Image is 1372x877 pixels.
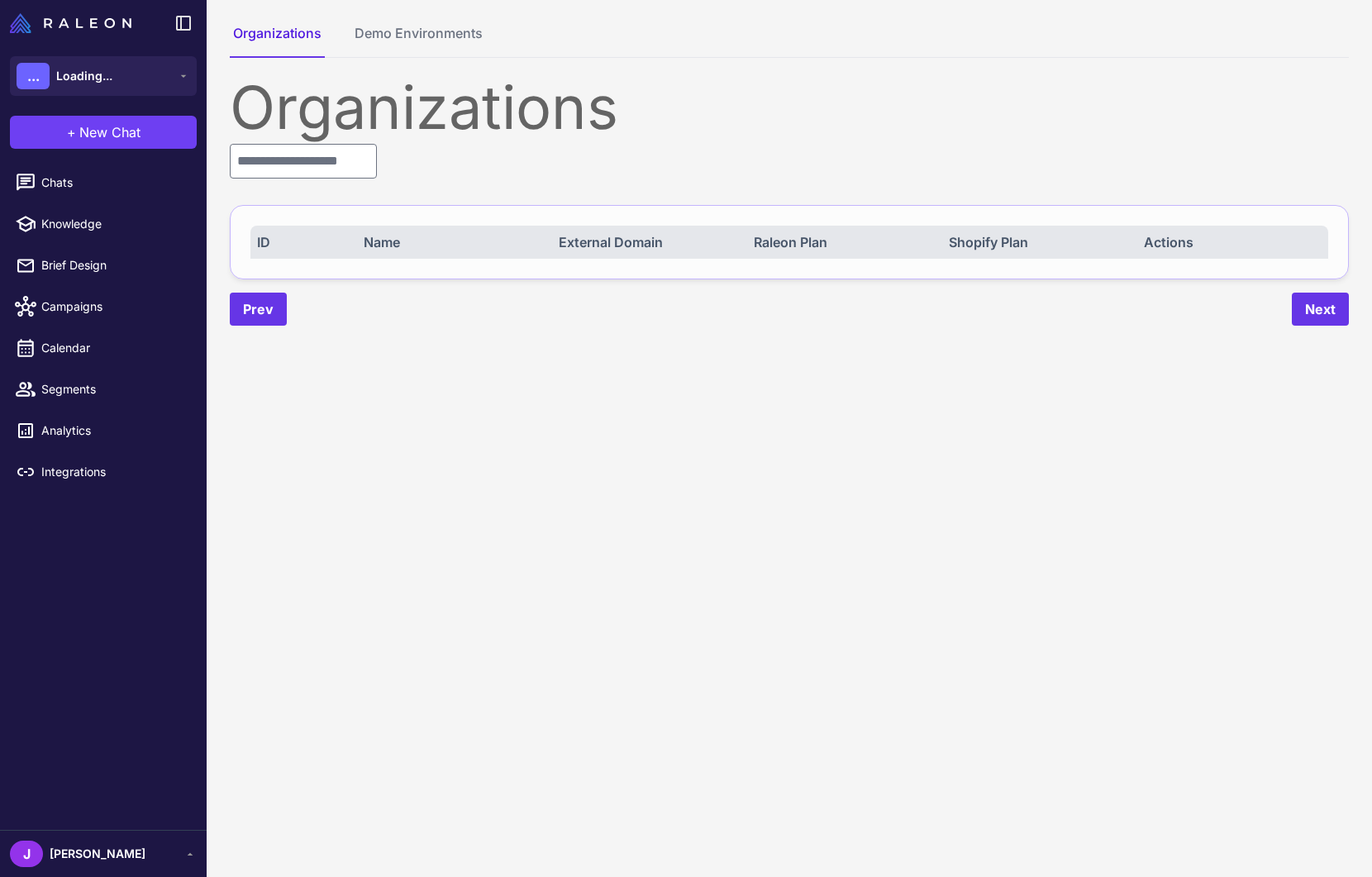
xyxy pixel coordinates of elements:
img: Raleon Logo [10,13,131,33]
span: Analytics [41,422,187,440]
span: Segments [41,380,187,398]
button: Prev [230,293,287,326]
span: Integrations [41,463,187,481]
span: New Chat [79,122,141,142]
div: ID [257,232,345,252]
span: Chats [41,174,187,192]
a: Analytics [7,413,200,448]
span: [PERSON_NAME] [50,845,145,863]
button: Next [1292,293,1349,326]
span: Campaigns [41,298,187,316]
span: + [67,122,76,142]
button: Demo Environments [351,23,486,58]
a: Integrations [7,455,200,489]
a: Raleon Logo [10,13,138,33]
a: Chats [7,165,200,200]
div: ... [17,63,50,89]
button: ...Loading... [10,56,197,96]
div: Organizations [230,78,1349,137]
a: Segments [7,372,200,407]
div: External Domain [559,232,736,252]
span: Loading... [56,67,112,85]
span: Knowledge [41,215,187,233]
div: Name [364,232,541,252]
a: Brief Design [7,248,200,283]
a: Knowledge [7,207,200,241]
button: Organizations [230,23,325,58]
div: J [10,841,43,867]
a: Calendar [7,331,200,365]
div: Raleon Plan [754,232,931,252]
a: Campaigns [7,289,200,324]
div: Actions [1144,232,1322,252]
button: +New Chat [10,116,197,149]
div: Shopify Plan [949,232,1127,252]
span: Calendar [41,339,187,357]
span: Brief Design [41,256,187,274]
